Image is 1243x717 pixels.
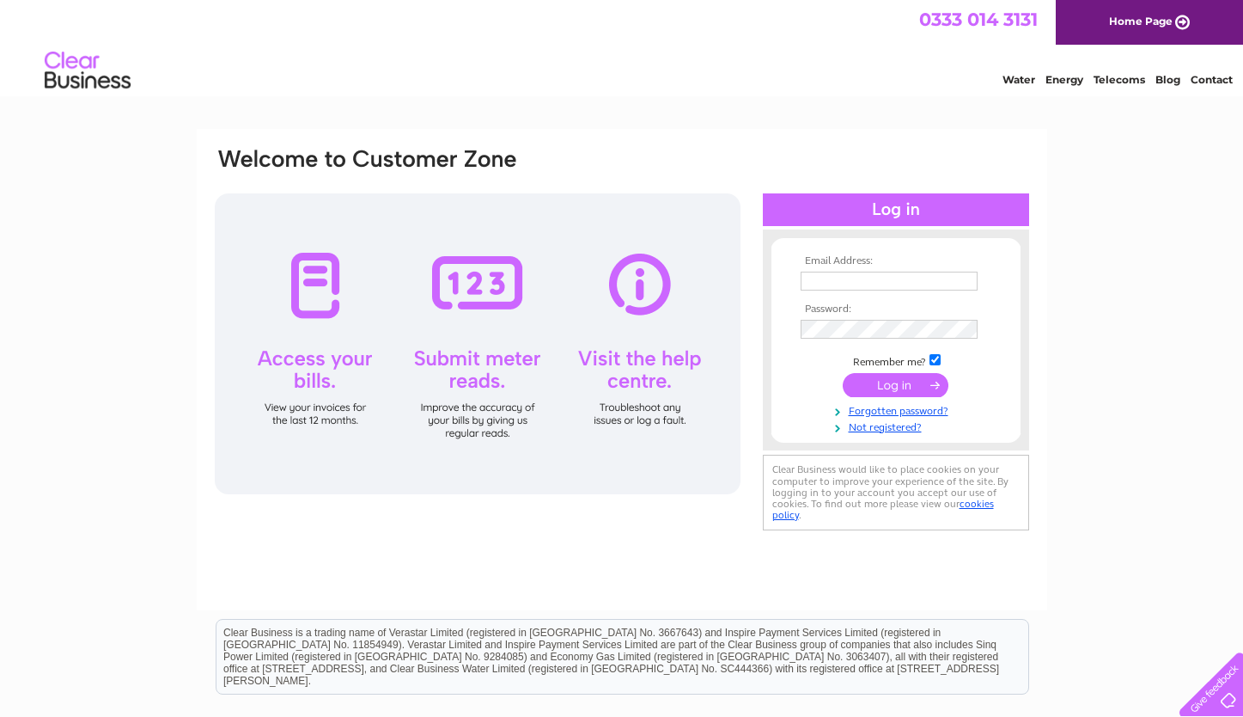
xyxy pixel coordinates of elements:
[1002,73,1035,86] a: Water
[44,45,131,97] img: logo.png
[843,373,948,397] input: Submit
[801,401,996,418] a: Forgotten password?
[801,418,996,434] a: Not registered?
[919,9,1038,30] a: 0333 014 3131
[1155,73,1180,86] a: Blog
[1045,73,1083,86] a: Energy
[796,352,996,369] td: Remember me?
[796,303,996,316] th: Password:
[1191,73,1233,86] a: Contact
[216,9,1028,83] div: Clear Business is a trading name of Verastar Limited (registered in [GEOGRAPHIC_DATA] No. 3667643...
[796,255,996,267] th: Email Address:
[772,498,994,521] a: cookies policy
[763,455,1029,530] div: Clear Business would like to place cookies on your computer to improve your experience of the sit...
[1094,73,1145,86] a: Telecoms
